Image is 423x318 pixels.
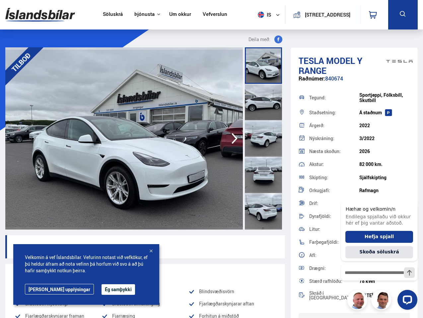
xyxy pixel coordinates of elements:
[359,123,410,128] div: 2022
[359,188,410,193] div: Rafmagn
[299,55,324,67] span: Tesla
[255,12,272,18] span: is
[25,284,94,294] a: [PERSON_NAME] upplýsingar
[188,300,275,308] li: Fjarlægðarskynjarar aftan
[299,76,410,88] div: 840674
[309,214,360,219] div: Dyrafjöldi:
[102,284,135,295] button: Ég samþykki
[309,136,360,141] div: Nýskráning:
[303,12,352,18] button: [STREET_ADDRESS]
[309,266,360,271] div: Drægni:
[5,4,75,26] img: G0Ugv5HjCgRt.svg
[359,92,410,103] div: Sportjeppi, Fólksbíll, Skutbíll
[246,35,285,43] button: Deila með:
[309,123,360,128] div: Árgerð:
[134,11,155,18] button: Þjónusta
[188,288,275,295] li: Blindsvæðisvörn
[309,291,360,300] div: Skráð í [GEOGRAPHIC_DATA]:
[386,51,413,72] img: brand logo
[359,162,410,167] div: 82 000 km.
[203,11,227,18] a: Vefverslun
[309,95,360,100] div: Tegund:
[336,189,420,315] iframe: LiveChat chat widget
[309,162,360,167] div: Akstur:
[25,254,148,274] span: Velkomin á vef Íslandsbílar. Vefurinn notast við vefkökur, ef þú heldur áfram að nota vefinn þá h...
[289,5,357,24] a: [STREET_ADDRESS]
[359,136,410,141] div: 3/2022
[5,47,243,230] img: 3514898.jpeg
[309,175,360,180] div: Skipting:
[309,227,360,232] div: Litur:
[299,75,325,82] span: Raðnúmer:
[309,188,360,193] div: Orkugjafi:
[309,253,360,258] div: Afl:
[299,55,362,77] span: Model Y RANGE
[309,149,360,154] div: Næsta skoðun:
[5,235,285,258] p: Góð heilsárdekk
[309,279,360,284] div: Stærð rafhlöðu:
[359,175,410,180] div: Sjálfskipting
[258,12,264,18] img: svg+xml;base64,PHN2ZyB4bWxucz0iaHR0cDovL3d3dy53My5vcmcvMjAwMC9zdmciIHdpZHRoPSI1MTIiIGhlaWdodD0iNT...
[103,11,123,18] a: Söluskrá
[309,240,360,244] div: Farþegafjöldi:
[309,110,360,115] div: Staðsetning:
[359,149,410,154] div: 2026
[248,35,270,43] span: Deila með:
[309,201,360,206] div: Drif:
[169,11,191,18] a: Um okkur
[359,110,410,115] div: Á staðnum
[255,5,285,25] button: is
